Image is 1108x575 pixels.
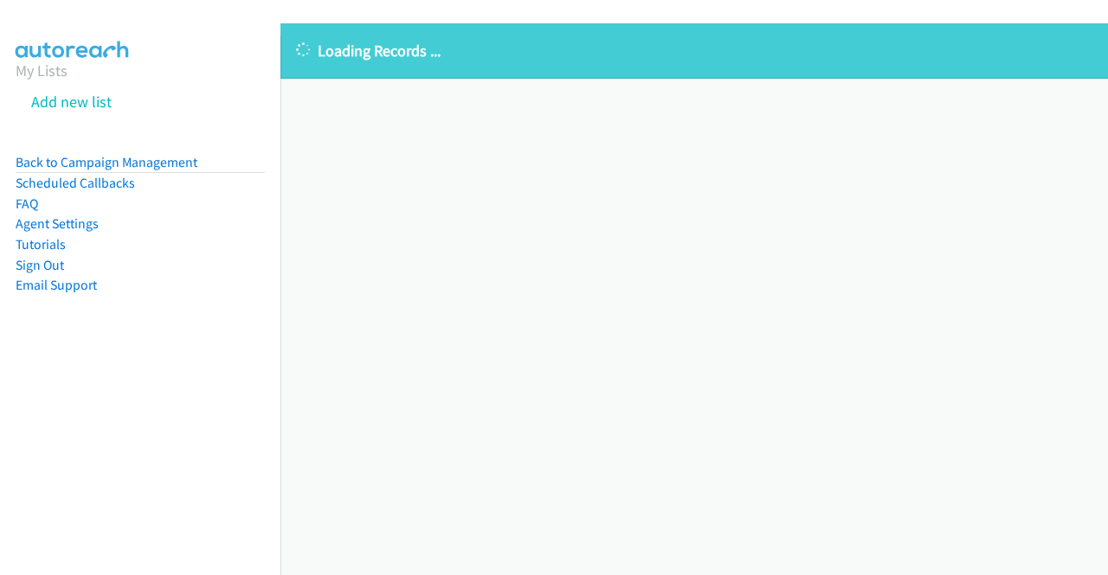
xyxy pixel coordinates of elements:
a: Agent Settings [16,215,99,232]
a: Tutorials [16,236,66,252]
a: FAQ [16,195,38,212]
a: Scheduled Callbacks [16,175,135,191]
a: Add new list [31,92,112,112]
a: My Lists [16,61,68,80]
a: Email Support [16,277,97,293]
a: Back to Campaign Management [16,154,197,170]
p: Loading Records ... [296,39,1092,62]
a: Sign Out [16,257,64,273]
